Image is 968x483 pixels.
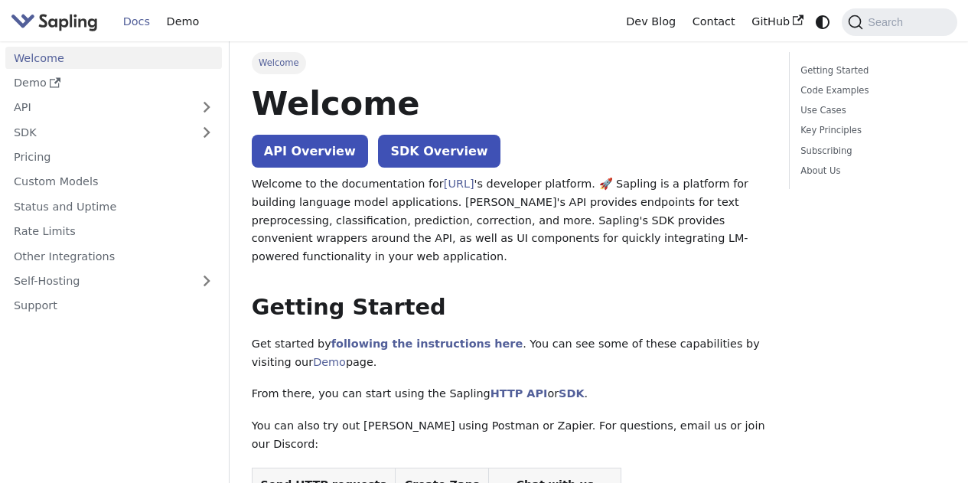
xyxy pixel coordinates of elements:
[313,356,346,368] a: Demo
[252,294,767,321] h2: Getting Started
[252,52,767,73] nav: Breadcrumbs
[444,178,474,190] a: [URL]
[863,16,912,28] span: Search
[5,220,222,243] a: Rate Limits
[331,338,523,350] a: following the instructions here
[5,195,222,217] a: Status and Uptime
[5,47,222,69] a: Welcome
[5,171,222,193] a: Custom Models
[5,146,222,168] a: Pricing
[800,164,940,178] a: About Us
[158,10,207,34] a: Demo
[5,295,222,317] a: Support
[842,8,957,36] button: Search (Command+K)
[252,52,306,73] span: Welcome
[252,385,767,403] p: From there, you can start using the Sapling or .
[252,417,767,454] p: You can also try out [PERSON_NAME] using Postman or Zapier. For questions, email us or join our D...
[800,144,940,158] a: Subscribing
[5,96,191,119] a: API
[743,10,811,34] a: GitHub
[191,121,222,143] button: Expand sidebar category 'SDK'
[11,11,103,33] a: Sapling.aiSapling.ai
[5,72,222,94] a: Demo
[5,245,222,267] a: Other Integrations
[812,11,834,33] button: Switch between dark and light mode (currently system mode)
[252,335,767,372] p: Get started by . You can see some of these capabilities by visiting our page.
[800,103,940,118] a: Use Cases
[800,83,940,98] a: Code Examples
[800,64,940,78] a: Getting Started
[5,121,191,143] a: SDK
[252,135,368,168] a: API Overview
[5,270,222,292] a: Self-Hosting
[11,11,98,33] img: Sapling.ai
[252,175,767,266] p: Welcome to the documentation for 's developer platform. 🚀 Sapling is a platform for building lang...
[618,10,683,34] a: Dev Blog
[491,387,548,400] a: HTTP API
[191,96,222,119] button: Expand sidebar category 'API'
[684,10,744,34] a: Contact
[378,135,500,168] a: SDK Overview
[252,83,767,124] h1: Welcome
[115,10,158,34] a: Docs
[800,123,940,138] a: Key Principles
[559,387,584,400] a: SDK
